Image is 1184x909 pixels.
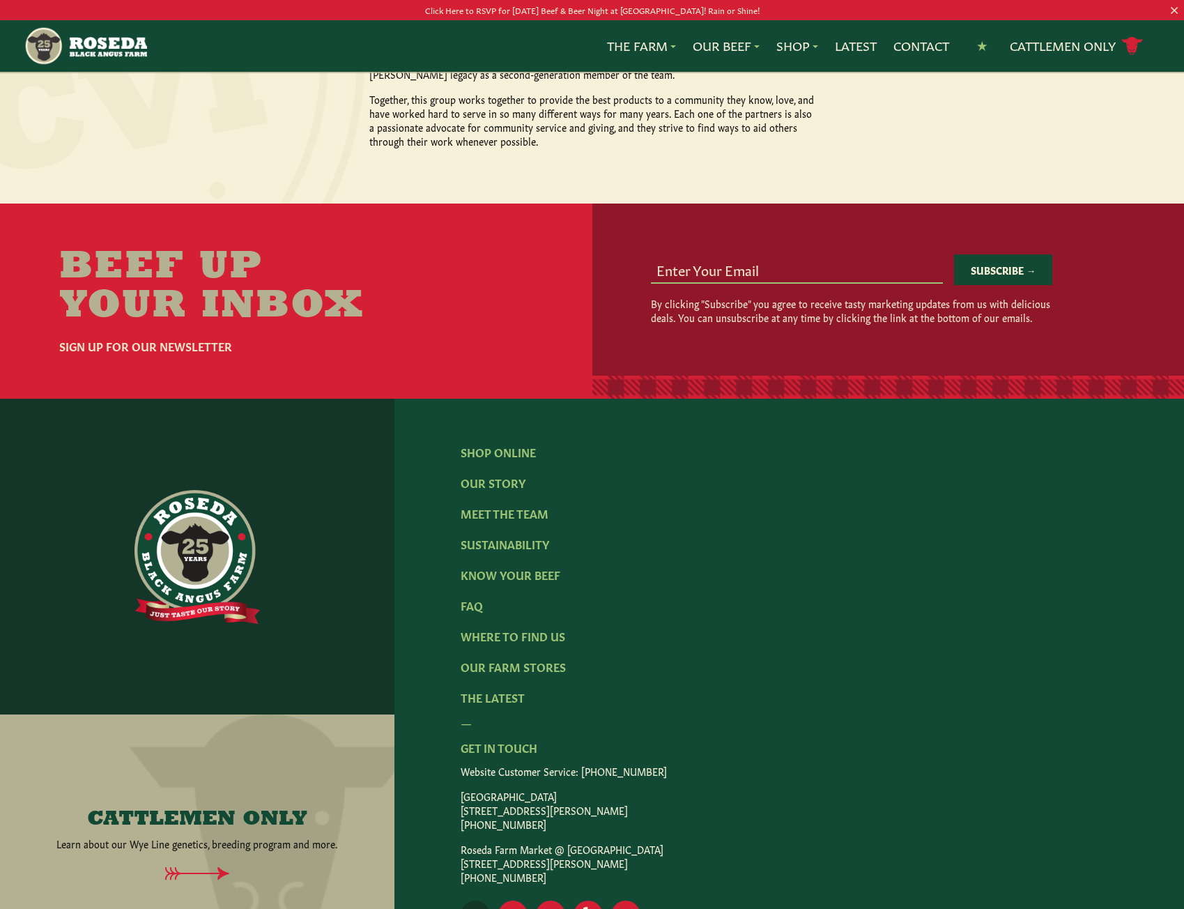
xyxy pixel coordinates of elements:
input: Enter Your Email [651,256,943,282]
p: Click Here to RSVP for [DATE] Beef & Beer Night at [GEOGRAPHIC_DATA]! Rain or Shine! [59,3,1125,17]
a: Know Your Beef [461,567,560,582]
nav: Main Navigation [24,20,1160,72]
a: Shop [776,37,818,55]
h4: CATTLEMEN ONLY [87,809,307,831]
a: CATTLEMEN ONLY Learn about our Wye Line genetics, breeding program and more. [33,809,362,850]
a: Where To Find Us [461,628,565,643]
p: By clicking "Subscribe" you agree to receive tasty marketing updates from us with delicious deals... [651,296,1052,324]
a: Our Beef [693,37,760,55]
a: Cattlemen Only [1010,34,1144,59]
img: https://roseda.com/wp-content/uploads/2021/05/roseda-25-header.png [24,26,147,66]
a: Sustainability [461,536,549,551]
a: The Latest [461,689,525,705]
a: Meet The Team [461,505,548,521]
a: The Farm [607,37,676,55]
div: — [461,714,1118,731]
a: Shop Online [461,444,536,459]
p: Together, this group works together to provide the best products to a community they know, love, ... [369,92,815,148]
h2: Beef Up Your Inbox [59,248,416,326]
a: Our Farm Stores [461,659,566,674]
p: [GEOGRAPHIC_DATA] [STREET_ADDRESS][PERSON_NAME] [PHONE_NUMBER] [461,789,1118,831]
p: Roseda Farm Market @ [GEOGRAPHIC_DATA] [STREET_ADDRESS][PERSON_NAME] [PHONE_NUMBER] [461,842,1118,884]
button: Subscribe → [954,254,1052,285]
a: Contact [893,37,949,55]
p: Website Customer Service: [PHONE_NUMBER] [461,764,1118,778]
h6: Sign Up For Our Newsletter [59,337,416,354]
a: FAQ [461,597,483,613]
a: Our Story [461,475,525,490]
p: Learn about our Wye Line genetics, breeding program and more. [56,837,338,850]
img: https://roseda.com/wp-content/uploads/2021/06/roseda-25-full@2x.png [134,490,260,624]
a: Latest [835,37,877,55]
